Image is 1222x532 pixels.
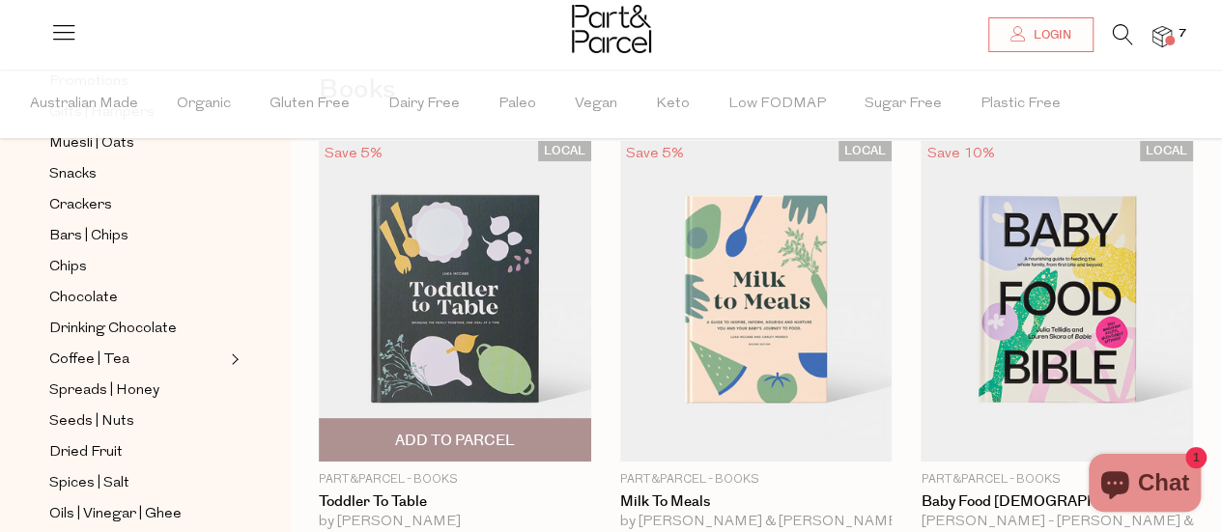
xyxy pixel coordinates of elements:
p: Part&Parcel - Books [921,471,1193,489]
span: Keto [656,70,690,138]
span: Drinking Chocolate [49,318,177,341]
span: Chocolate [49,287,118,310]
span: Dried Fruit [49,441,123,464]
span: Paleo [498,70,536,138]
a: Bars | Chips [49,224,225,248]
a: Muesli | Oats [49,131,225,155]
a: Toddler to Table [319,493,591,511]
span: Vegan [575,70,617,138]
span: Spreads | Honey [49,379,159,403]
a: Spices | Salt [49,471,225,495]
img: Toddler to Table [319,141,591,462]
div: Save 5% [319,141,388,167]
a: Drinking Chocolate [49,317,225,341]
img: Baby Food Bible [921,141,1193,462]
a: Chips [49,255,225,279]
a: Dried Fruit [49,440,225,464]
a: 7 [1152,26,1172,46]
span: Coffee | Tea [49,349,129,372]
div: by [PERSON_NAME] & [PERSON_NAME] [620,514,893,531]
span: Organic [177,70,231,138]
span: Seeds | Nuts [49,410,134,434]
span: Snacks [49,163,97,186]
span: Chips [49,256,87,279]
a: Chocolate [49,286,225,310]
span: Login [1029,27,1071,43]
div: by [PERSON_NAME] [319,514,591,531]
span: Gluten Free [270,70,350,138]
span: Low FODMAP [728,70,826,138]
span: Crackers [49,194,112,217]
span: Oils | Vinegar | Ghee [49,503,182,526]
a: Coffee | Tea [49,348,225,372]
span: Add To Parcel [395,431,515,451]
span: Muesli | Oats [49,132,134,155]
a: Oils | Vinegar | Ghee [49,502,225,526]
button: Add To Parcel [319,418,591,462]
img: Milk to Meals [620,141,893,462]
div: Save 5% [620,141,690,167]
button: Expand/Collapse Coffee | Tea [226,348,240,371]
div: Save 10% [921,141,1000,167]
a: Milk to Meals [620,493,893,511]
p: Part&Parcel - Books [620,471,893,489]
div: [PERSON_NAME] - [PERSON_NAME] & [PERSON_NAME] [921,514,1193,531]
inbox-online-store-chat: Shopify online store chat [1083,454,1207,517]
span: LOCAL [1140,141,1193,161]
a: Login [988,17,1094,52]
span: Plastic Free [980,70,1061,138]
span: Bars | Chips [49,225,128,248]
span: 7 [1174,25,1191,42]
img: Part&Parcel [572,5,651,53]
a: Baby Food [DEMOGRAPHIC_DATA] [921,493,1193,511]
span: Sugar Free [865,70,942,138]
span: LOCAL [538,141,591,161]
a: Spreads | Honey [49,378,225,403]
span: LOCAL [838,141,892,161]
span: Spices | Salt [49,472,129,495]
a: Crackers [49,193,225,217]
span: Dairy Free [388,70,460,138]
a: Seeds | Nuts [49,409,225,434]
a: Snacks [49,162,225,186]
span: Australian Made [30,70,138,138]
p: Part&Parcel - Books [319,471,591,489]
